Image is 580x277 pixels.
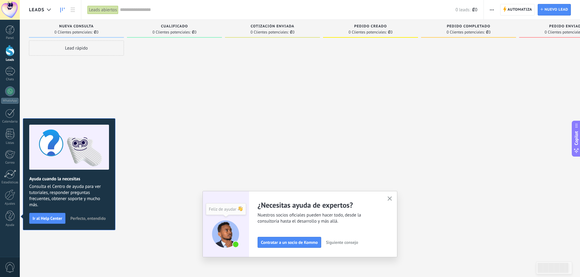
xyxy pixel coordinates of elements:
span: 0 Clientes potenciales: [251,30,289,34]
div: Chats [1,78,19,81]
span: ₡0 [192,30,196,34]
div: Nueva consulta [32,24,121,29]
span: Nuevo lead [544,4,568,15]
button: Más [487,4,496,16]
span: Leads [29,7,44,13]
button: Siguiente consejo [323,238,361,247]
a: Nuevo lead [538,4,571,16]
span: Automatiza [508,4,532,15]
span: Siguiente consejo [326,240,358,244]
a: Lista [68,4,78,16]
span: Contratar a un socio de Kommo [261,240,318,244]
a: Automatiza [500,4,535,16]
span: 0 leads: [455,7,470,13]
button: Contratar a un socio de Kommo [258,237,321,248]
button: Perfecto, entendido [68,214,108,223]
div: WhatsApp [1,98,19,104]
span: 0 Clientes potenciales: [349,30,387,34]
div: Listas [1,141,19,145]
span: Cotización enviada [251,24,294,29]
div: Cotización enviada [228,24,317,29]
span: Cualificado [161,24,188,29]
div: Correo [1,161,19,165]
div: Ayuda [1,223,19,227]
div: Leads [1,58,19,62]
span: Nueva consulta [59,24,93,29]
div: Pedido creado [326,24,415,29]
div: Ajustes [1,202,19,206]
div: Panel [1,36,19,40]
span: Nuestros socios oficiales pueden hacer todo, desde la consultoría hasta el desarrollo y más allá. [258,212,380,224]
div: Leads abiertos [87,5,118,14]
span: Pedido completado [447,24,490,29]
button: Ir al Help Center [29,213,65,224]
div: Calendario [1,120,19,124]
div: Lead rápido [29,40,124,56]
span: 0 Clientes potenciales: [153,30,191,34]
span: ₡0 [486,30,490,34]
span: 0 Clientes potenciales: [54,30,93,34]
div: Estadísticas [1,181,19,185]
span: Perfecto, entendido [70,216,106,220]
span: ₡0 [388,30,392,34]
div: Cualificado [130,24,219,29]
h2: Ayuda cuando la necesitas [29,176,109,182]
h2: ¿Necesitas ayuda de expertos? [258,200,380,210]
span: ₡0 [472,7,477,13]
a: Leads [57,4,68,16]
span: Consulta el Centro de ayuda para ver tutoriales, responder preguntas frecuentes, obtener soporte ... [29,184,109,208]
span: 0 Clientes potenciales: [447,30,485,34]
span: ₡0 [290,30,294,34]
span: Pedido creado [354,24,387,29]
span: Ir al Help Center [33,216,62,220]
span: Copilot [573,131,579,145]
span: ₡0 [94,30,98,34]
div: Pedido completado [424,24,513,29]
